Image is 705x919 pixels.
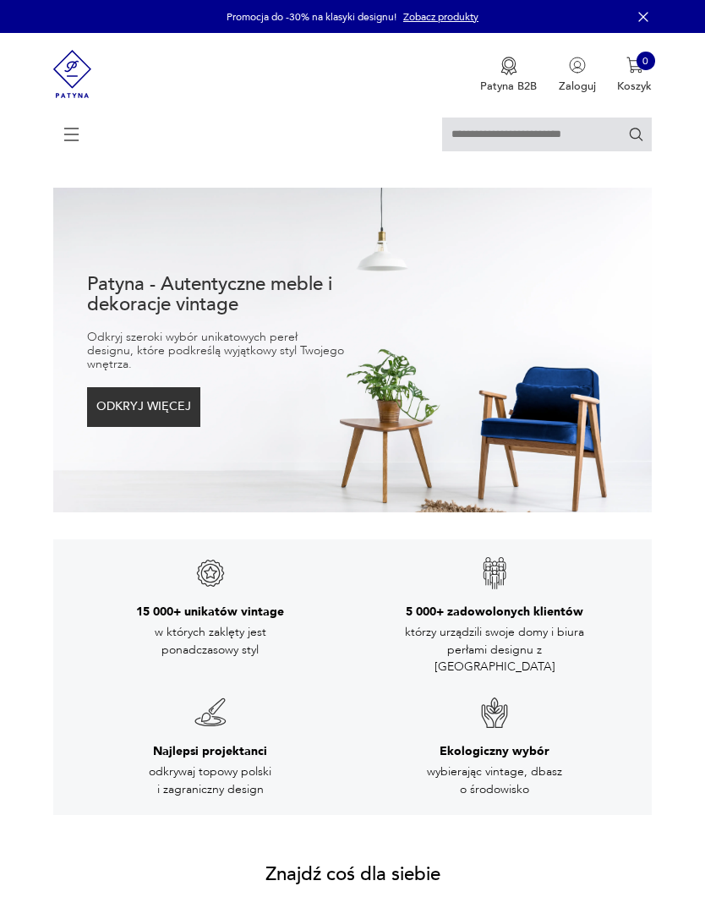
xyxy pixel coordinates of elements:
a: ODKRYJ WIĘCEJ [87,403,200,413]
img: Patyna - sklep z meblami i dekoracjami vintage [53,33,92,115]
img: Ikonka użytkownika [569,57,586,74]
p: Zaloguj [559,79,596,94]
p: Patyna B2B [480,79,537,94]
button: Patyna B2B [480,57,537,94]
p: odkrywaj topowy polski i zagraniczny design [117,763,303,798]
img: Ikona medalu [500,57,517,75]
button: 0Koszyk [617,57,652,94]
p: w których zaklęty jest ponadczasowy styl [117,624,303,659]
button: Zaloguj [559,57,596,94]
div: 0 [637,52,655,70]
h3: 15 000+ unikatów vintage [136,604,284,621]
p: Koszyk [617,79,652,94]
p: wybierając vintage, dbasz o środowisko [402,763,587,798]
h2: Znajdź coś dla siebie [265,865,440,883]
button: Szukaj [628,126,644,142]
img: Znak gwarancji jakości [478,556,511,590]
h3: Ekologiczny wybór [440,743,549,760]
h1: Patyna - Autentyczne meble i dekoracje vintage [87,274,352,315]
p: Odkryj szeroki wybór unikatowych pereł designu, które podkreślą wyjątkowy styl Twojego wnętrza. [87,331,344,371]
a: Zobacz produkty [403,10,478,24]
p: którzy urządzili swoje domy i biura perłami designu z [GEOGRAPHIC_DATA] [402,624,587,676]
a: Ikona medaluPatyna B2B [480,57,537,94]
p: Promocja do -30% na klasyki designu! [227,10,396,24]
img: Znak gwarancji jakości [194,696,227,730]
img: Znak gwarancji jakości [194,556,227,590]
img: Znak gwarancji jakości [478,696,511,730]
button: ODKRYJ WIĘCEJ [87,387,200,426]
img: Ikona koszyka [626,57,643,74]
h3: 5 000+ zadowolonych klientów [406,604,583,621]
h3: Najlepsi projektanci [153,743,267,760]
